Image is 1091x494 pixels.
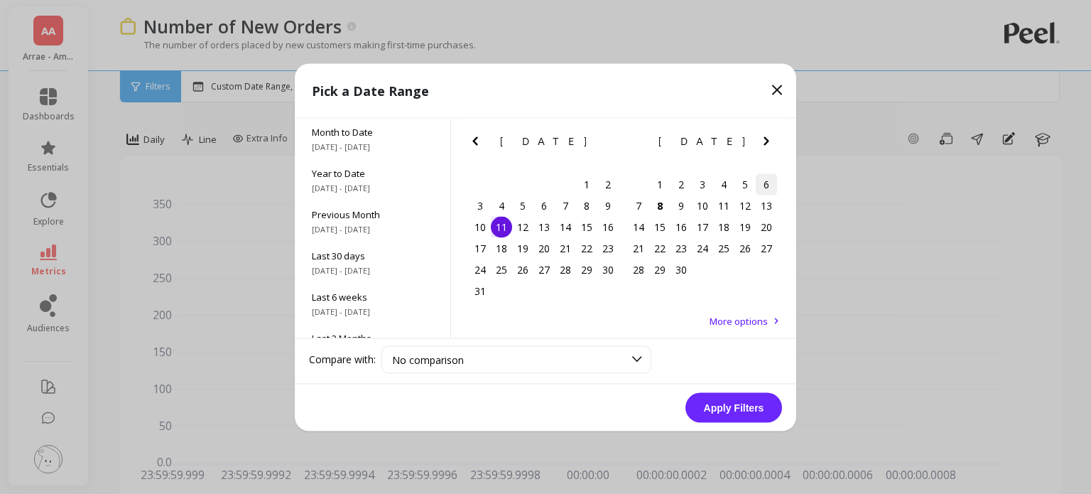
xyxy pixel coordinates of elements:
div: Choose Friday, September 26th, 2025 [734,237,756,259]
span: Year to Date [312,166,433,179]
div: Choose Saturday, August 9th, 2025 [597,195,619,216]
div: Choose Tuesday, August 12th, 2025 [512,216,533,237]
div: Choose Tuesday, August 5th, 2025 [512,195,533,216]
div: Choose Monday, September 15th, 2025 [649,216,671,237]
div: Choose Thursday, August 7th, 2025 [555,195,576,216]
div: Choose Thursday, September 25th, 2025 [713,237,734,259]
span: [DATE] - [DATE] [312,223,433,235]
div: Choose Monday, August 25th, 2025 [491,259,512,280]
div: Choose Saturday, September 6th, 2025 [756,173,777,195]
div: Choose Friday, August 22nd, 2025 [576,237,597,259]
span: Last 6 weeks [312,290,433,303]
div: Choose Monday, September 8th, 2025 [649,195,671,216]
div: Choose Saturday, September 20th, 2025 [756,216,777,237]
div: Choose Saturday, September 27th, 2025 [756,237,777,259]
div: Choose Sunday, August 31st, 2025 [469,280,491,301]
div: Choose Thursday, August 28th, 2025 [555,259,576,280]
div: Choose Wednesday, August 6th, 2025 [533,195,555,216]
div: Choose Tuesday, September 16th, 2025 [671,216,692,237]
div: Choose Wednesday, September 10th, 2025 [692,195,713,216]
div: Choose Friday, August 8th, 2025 [576,195,597,216]
span: Previous Month [312,208,433,220]
div: Choose Wednesday, August 20th, 2025 [533,237,555,259]
div: Choose Wednesday, September 17th, 2025 [692,216,713,237]
label: Compare with: [309,353,376,367]
div: Choose Friday, August 1st, 2025 [576,173,597,195]
span: More options [710,314,768,327]
span: [DATE] [658,135,747,146]
div: Choose Monday, September 29th, 2025 [649,259,671,280]
div: Choose Tuesday, September 9th, 2025 [671,195,692,216]
span: No comparison [392,353,464,366]
div: Choose Monday, August 18th, 2025 [491,237,512,259]
p: Pick a Date Range [312,80,429,100]
div: Choose Tuesday, September 30th, 2025 [671,259,692,280]
div: Choose Monday, September 1st, 2025 [649,173,671,195]
div: Choose Friday, September 12th, 2025 [734,195,756,216]
div: Choose Thursday, September 18th, 2025 [713,216,734,237]
div: Choose Sunday, August 3rd, 2025 [469,195,491,216]
span: [DATE] - [DATE] [312,141,433,152]
div: Choose Tuesday, September 2nd, 2025 [671,173,692,195]
div: Choose Wednesday, September 3rd, 2025 [692,173,713,195]
div: Choose Thursday, August 21st, 2025 [555,237,576,259]
div: Choose Sunday, September 14th, 2025 [628,216,649,237]
div: month 2025-09 [628,173,777,280]
div: Choose Thursday, August 14th, 2025 [555,216,576,237]
button: Previous Month [467,132,489,155]
div: Choose Saturday, August 2nd, 2025 [597,173,619,195]
span: Last 3 Months [312,331,433,344]
div: Choose Tuesday, August 26th, 2025 [512,259,533,280]
div: Choose Sunday, August 24th, 2025 [469,259,491,280]
span: Month to Date [312,125,433,138]
div: month 2025-08 [469,173,619,301]
div: Choose Wednesday, August 13th, 2025 [533,216,555,237]
div: Choose Monday, August 4th, 2025 [491,195,512,216]
div: Choose Friday, August 29th, 2025 [576,259,597,280]
div: Choose Saturday, August 16th, 2025 [597,216,619,237]
div: Choose Thursday, September 4th, 2025 [713,173,734,195]
div: Choose Friday, August 15th, 2025 [576,216,597,237]
div: Choose Wednesday, September 24th, 2025 [692,237,713,259]
div: Choose Sunday, August 17th, 2025 [469,237,491,259]
div: Choose Tuesday, August 19th, 2025 [512,237,533,259]
div: Choose Tuesday, September 23rd, 2025 [671,237,692,259]
div: Choose Saturday, August 23rd, 2025 [597,237,619,259]
div: Choose Friday, September 19th, 2025 [734,216,756,237]
div: Choose Sunday, September 21st, 2025 [628,237,649,259]
div: Choose Saturday, August 30th, 2025 [597,259,619,280]
div: Choose Thursday, September 11th, 2025 [713,195,734,216]
span: [DATE] - [DATE] [312,182,433,193]
div: Choose Saturday, September 13th, 2025 [756,195,777,216]
div: Choose Monday, August 11th, 2025 [491,216,512,237]
button: Previous Month [625,132,648,155]
span: [DATE] - [DATE] [312,264,433,276]
span: [DATE] - [DATE] [312,306,433,317]
button: Next Month [599,132,622,155]
span: Last 30 days [312,249,433,262]
div: Choose Sunday, August 10th, 2025 [469,216,491,237]
button: Apply Filters [685,392,782,422]
div: Choose Sunday, September 7th, 2025 [628,195,649,216]
div: Choose Friday, September 5th, 2025 [734,173,756,195]
div: Choose Wednesday, August 27th, 2025 [533,259,555,280]
button: Next Month [758,132,781,155]
span: [DATE] [500,135,589,146]
div: Choose Monday, September 22nd, 2025 [649,237,671,259]
div: Choose Sunday, September 28th, 2025 [628,259,649,280]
